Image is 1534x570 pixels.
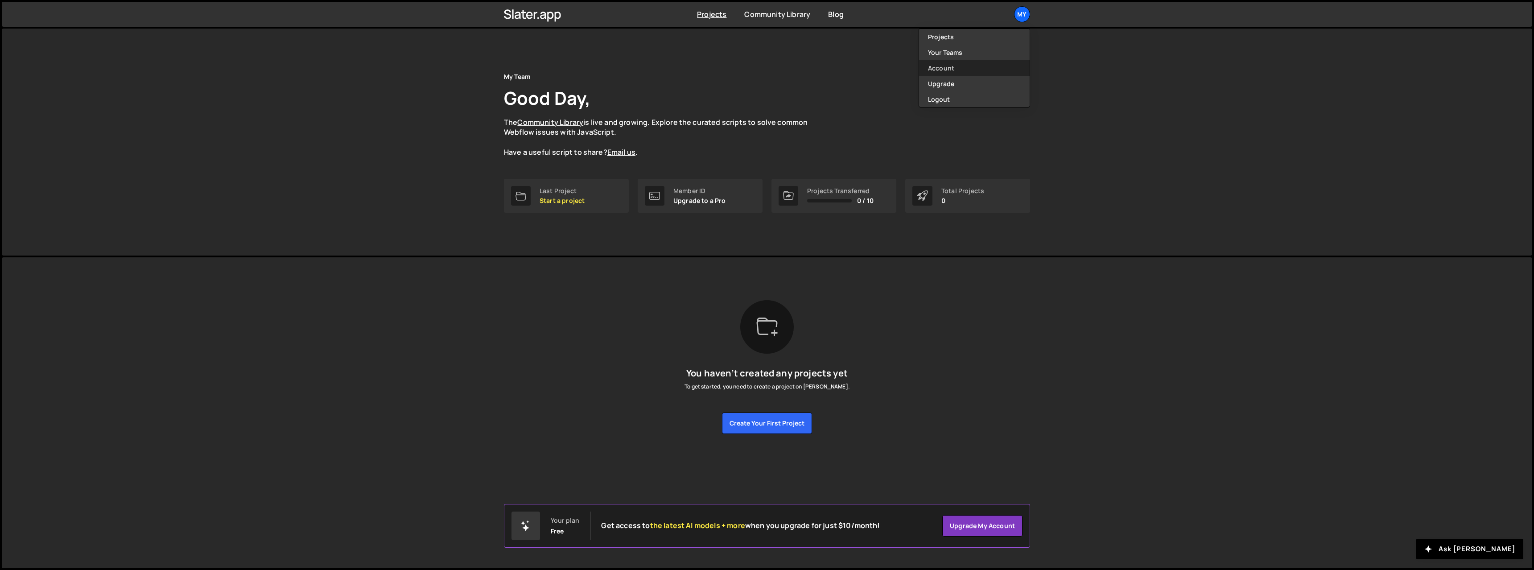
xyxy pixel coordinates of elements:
[919,76,1030,91] a: Upgrade
[807,187,874,194] div: Projects Transferred
[697,9,726,19] a: Projects
[517,117,583,127] a: Community Library
[673,197,726,204] p: Upgrade to a Pro
[540,197,585,204] p: Start a project
[919,29,1030,45] a: Projects
[828,9,844,19] a: Blog
[685,382,849,391] p: To get started, you need to create a project on [PERSON_NAME].
[504,117,825,157] p: The is live and growing. Explore the curated scripts to solve common Webflow issues with JavaScri...
[551,528,564,535] div: Free
[744,9,810,19] a: Community Library
[504,71,531,82] div: My Team
[941,197,984,204] p: 0
[504,179,629,213] a: Last Project Start a project
[685,368,849,379] h5: You haven’t created any projects yet
[942,515,1023,537] a: Upgrade my account
[1416,539,1523,559] button: Ask [PERSON_NAME]
[857,197,874,204] span: 0 / 10
[504,86,590,110] h1: Good Day,
[607,147,635,157] a: Email us
[673,187,726,194] div: Member ID
[919,45,1030,60] a: Your Teams
[650,520,745,530] span: the latest AI models + more
[601,521,880,530] h2: Get access to when you upgrade for just $10/month!
[540,187,585,194] div: Last Project
[551,517,579,524] div: Your plan
[1014,6,1030,22] a: My
[941,187,984,194] div: Total Projects
[919,60,1030,76] a: Account
[722,413,812,434] button: Create your first project
[919,91,1030,107] button: Logout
